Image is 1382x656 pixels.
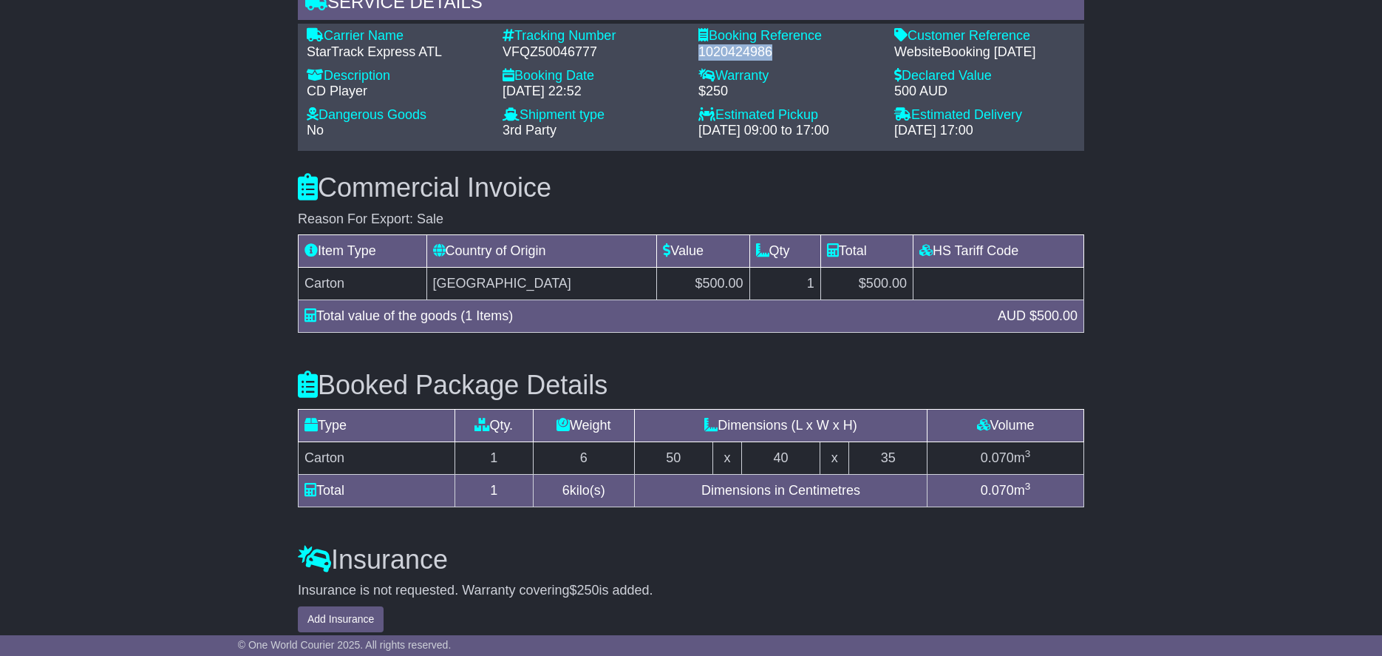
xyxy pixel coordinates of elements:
div: Total value of the goods (1 Items) [297,306,990,326]
div: Estimated Delivery [894,107,1075,124]
div: WebsiteBooking [DATE] [894,44,1075,61]
div: 500 AUD [894,84,1075,100]
td: HS Tariff Code [913,235,1083,268]
span: No [307,123,324,138]
span: 6 [562,483,570,498]
td: x [712,442,741,474]
td: Item Type [299,235,427,268]
td: Dimensions (L x W x H) [634,409,927,442]
sup: 3 [1025,481,1031,492]
div: [DATE] 22:52 [503,84,684,100]
td: 35 [849,442,927,474]
td: Qty. [455,409,533,442]
div: Booking Reference [698,28,879,44]
div: VFQZ50046777 [503,44,684,61]
div: Warranty [698,68,879,84]
td: 1 [455,442,533,474]
td: Total [299,474,455,507]
div: Reason For Export: Sale [298,212,1084,228]
span: $250 [570,583,599,598]
sup: 3 [1025,448,1031,459]
div: Shipment type [503,107,684,124]
span: 0.070 [981,450,1014,465]
h3: Insurance [298,545,1084,575]
div: Booking Date [503,68,684,84]
h3: Booked Package Details [298,371,1084,400]
td: m [927,474,1084,507]
h3: Commercial Invoice [298,173,1084,203]
div: Declared Value [894,68,1075,84]
div: Estimated Pickup [698,107,879,124]
td: 6 [533,442,634,474]
td: Carton [299,268,427,300]
div: [DATE] 17:00 [894,123,1075,139]
td: 1 [749,268,820,300]
td: Carton [299,442,455,474]
td: $500.00 [657,268,749,300]
td: Qty [749,235,820,268]
div: AUD $500.00 [990,306,1085,326]
div: Tracking Number [503,28,684,44]
div: 1020424986 [698,44,879,61]
div: [DATE] 09:00 to 17:00 [698,123,879,139]
span: © One World Courier 2025. All rights reserved. [238,639,452,651]
td: kilo(s) [533,474,634,507]
div: Carrier Name [307,28,488,44]
span: 0.070 [981,483,1014,498]
div: Customer Reference [894,28,1075,44]
div: $250 [698,84,879,100]
td: Type [299,409,455,442]
td: [GEOGRAPHIC_DATA] [426,268,657,300]
td: m [927,442,1084,474]
td: 50 [634,442,712,474]
button: Add Insurance [298,606,384,632]
td: Total [820,235,913,268]
td: Weight [533,409,634,442]
td: Volume [927,409,1084,442]
div: Dangerous Goods [307,107,488,124]
div: StarTrack Express ATL [307,44,488,61]
td: 1 [455,474,533,507]
div: Insurance is not requested. Warranty covering is added. [298,583,1084,599]
td: x [820,442,848,474]
div: CD Player [307,84,488,100]
td: $500.00 [820,268,913,300]
td: Value [657,235,749,268]
td: 40 [742,442,820,474]
td: Dimensions in Centimetres [634,474,927,507]
div: Description [307,68,488,84]
span: 3rd Party [503,123,556,138]
td: Country of Origin [426,235,657,268]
